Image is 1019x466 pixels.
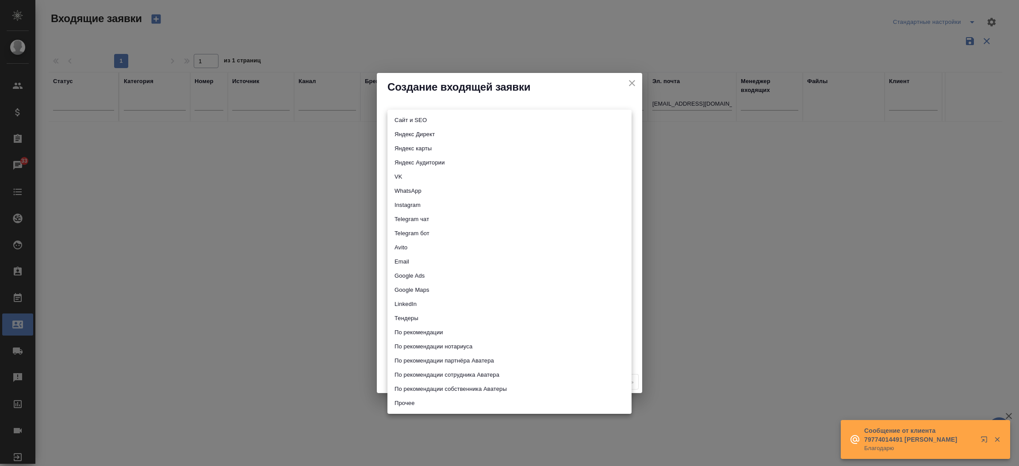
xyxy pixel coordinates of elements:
li: Сайт и SEO [387,113,632,127]
li: По рекомендации партнёра Аватера [387,354,632,368]
li: Яндекс Аудитории [387,156,632,170]
p: Благодарю [864,444,975,453]
li: По рекомендации нотариуса [387,340,632,354]
p: Сообщение от клиента 79774014491 [PERSON_NAME] [864,426,975,444]
li: Telegram чат [387,212,632,226]
li: Прочее [387,396,632,410]
li: По рекомендации [387,325,632,340]
button: Открыть в новой вкладке [975,431,996,452]
li: Google Maps [387,283,632,297]
li: Avito [387,241,632,255]
li: LinkedIn [387,297,632,311]
li: VK [387,170,632,184]
li: Google Ads [387,269,632,283]
li: По рекомендации собственника Аватеры [387,382,632,396]
li: По рекомендации сотрудника Аватера [387,368,632,382]
li: Тендеры [387,311,632,325]
li: WhatsApp [387,184,632,198]
li: Instagram [387,198,632,212]
li: Email [387,255,632,269]
button: Закрыть [988,435,1006,443]
li: Яндекс карты [387,141,632,156]
li: Telegram бот [387,226,632,241]
li: Яндекс Директ [387,127,632,141]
